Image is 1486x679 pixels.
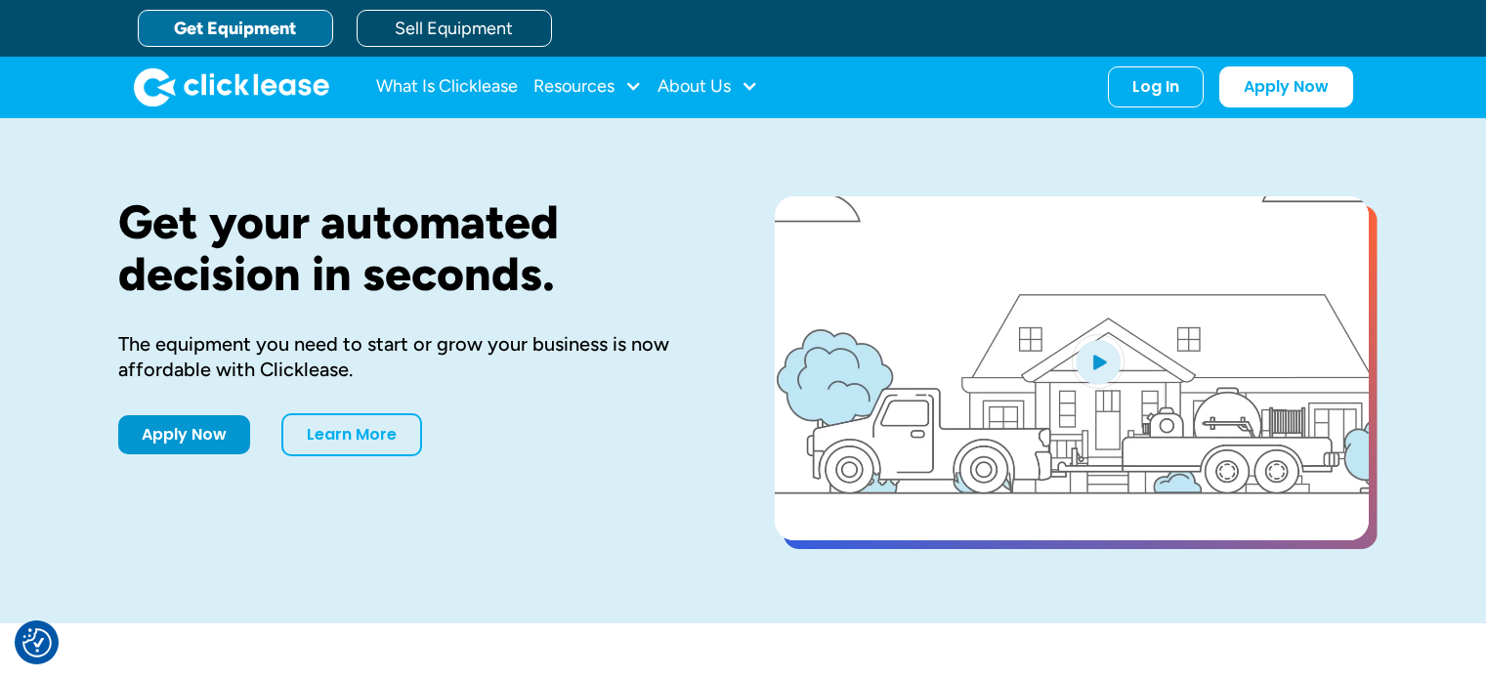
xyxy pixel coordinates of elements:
[138,10,333,47] a: Get Equipment
[134,67,329,106] a: home
[376,67,518,106] a: What Is Clicklease
[1219,66,1353,107] a: Apply Now
[281,413,422,456] a: Learn More
[658,67,758,106] div: About Us
[1072,334,1125,389] img: Blue play button logo on a light blue circular background
[118,196,712,300] h1: Get your automated decision in seconds.
[357,10,552,47] a: Sell Equipment
[22,628,52,658] img: Revisit consent button
[1132,77,1179,97] div: Log In
[22,628,52,658] button: Consent Preferences
[134,67,329,106] img: Clicklease logo
[118,415,250,454] a: Apply Now
[118,331,712,382] div: The equipment you need to start or grow your business is now affordable with Clicklease.
[533,67,642,106] div: Resources
[775,196,1369,540] a: open lightbox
